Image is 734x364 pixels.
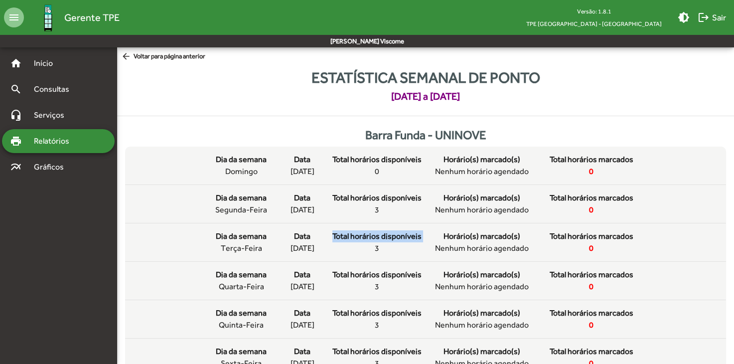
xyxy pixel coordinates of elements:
span: Nenhum horário agendado [435,319,529,331]
span: 3 [375,242,379,254]
strong: [DATE] a [DATE] [391,89,460,104]
span: Serviços [28,109,78,121]
mat-icon: print [10,135,22,147]
span: Estatística semanal de ponto [311,66,540,89]
span: Total horários disponíveis [332,230,422,242]
span: 3 [375,319,379,331]
span: Horário(s) marcado(s) [443,269,520,281]
span: Horário(s) marcado(s) [443,307,520,319]
mat-icon: arrow_back [121,51,134,62]
span: [DATE] [291,204,314,216]
span: 3 [375,281,379,293]
span: Dia da semana [216,192,267,204]
span: Total horários marcados [550,230,633,242]
span: quinta-feira [219,319,264,331]
a: Gerente TPE [24,1,120,34]
mat-icon: logout [698,11,710,23]
span: Total horários marcados [550,307,633,319]
span: Total horários disponíveis [332,192,422,204]
strong: Barra Funda - UNINOVE [365,128,486,142]
span: 0 [375,166,379,178]
span: Início [28,57,67,69]
span: 3 [375,204,379,216]
span: Gerente TPE [64,9,120,25]
span: 0 [589,204,593,216]
span: Horário(s) marcado(s) [443,230,520,242]
span: Data [294,192,310,204]
span: Voltar para página anterior [121,51,205,62]
span: Sair [698,8,726,26]
span: Total horários marcados [550,346,633,358]
img: Logo [32,1,64,34]
mat-icon: multiline_chart [10,161,22,173]
span: Horário(s) marcado(s) [443,192,520,204]
span: Nenhum horário agendado [435,166,529,178]
span: Total horários marcados [550,154,633,166]
span: Total horários disponíveis [332,269,422,281]
span: Horário(s) marcado(s) [443,154,520,166]
div: Versão: 1.8.1 [518,5,670,17]
span: [DATE] [291,281,314,293]
span: domingo [225,166,258,178]
span: Gráficos [28,161,77,173]
span: Total horários disponíveis [332,154,422,166]
span: Nenhum horário agendado [435,204,529,216]
span: TPE [GEOGRAPHIC_DATA] - [GEOGRAPHIC_DATA] [518,17,670,30]
button: Sair [694,8,730,26]
mat-icon: search [10,83,22,95]
span: [DATE] [291,319,314,331]
span: Total horários disponíveis [332,346,422,358]
span: 0 [589,319,593,331]
span: Relatórios [28,135,82,147]
span: quarta-feira [219,281,264,293]
span: Consultas [28,83,82,95]
span: Nenhum horário agendado [435,242,529,254]
span: Total horários disponíveis [332,307,422,319]
mat-icon: brightness_medium [678,11,690,23]
mat-icon: menu [4,7,24,27]
span: Dia da semana [216,154,267,166]
span: Data [294,230,310,242]
span: Dia da semana [216,269,267,281]
span: Data [294,269,310,281]
span: Data [294,346,310,358]
span: segunda-feira [215,204,267,216]
span: 0 [589,242,593,254]
span: [DATE] [291,242,314,254]
span: Horário(s) marcado(s) [443,346,520,358]
span: Dia da semana [216,307,267,319]
span: 0 [589,281,593,293]
span: Dia da semana [216,346,267,358]
mat-icon: headset_mic [10,109,22,121]
span: Nenhum horário agendado [435,281,529,293]
mat-icon: home [10,57,22,69]
span: Dia da semana [216,230,267,242]
span: Data [294,307,310,319]
span: 0 [589,166,593,178]
span: Total horários marcados [550,269,633,281]
span: [DATE] [291,166,314,178]
span: Total horários marcados [550,192,633,204]
span: Data [294,154,310,166]
span: terça-feira [221,242,262,254]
